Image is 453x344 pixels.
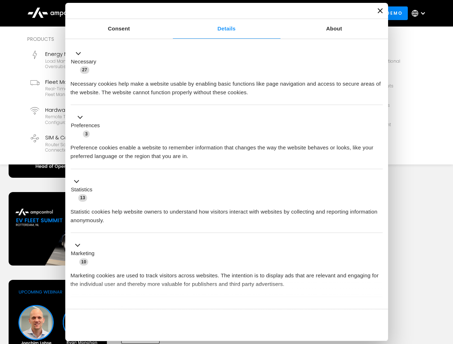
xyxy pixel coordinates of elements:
div: Energy Management [45,50,139,58]
button: Close banner [378,8,383,13]
a: Energy ManagementLoad management, cost optimization, oversubscription [27,47,142,72]
span: 27 [80,66,89,73]
div: Remote troubleshooting, charger logs, configurations, diagnostic files [45,114,139,125]
div: Load management, cost optimization, oversubscription [45,58,139,70]
span: 13 [78,194,88,201]
div: Marketing cookies are used to track visitors across websites. The intention is to display ads tha... [71,266,383,288]
a: Details [173,19,280,39]
div: Preference cookies enable a website to remember information that changes the way the website beha... [71,138,383,161]
div: Real-time GPS, SoC, efficiency monitoring, fleet management [45,86,139,97]
span: 10 [79,258,89,266]
label: Necessary [71,58,96,66]
span: 3 [83,130,90,138]
div: SIM & Connectivity [45,134,139,142]
button: Marketing (10) [71,241,99,266]
button: Okay [279,315,382,335]
div: Statistic cookies help website owners to understand how visitors interact with websites by collec... [71,202,383,225]
label: Preferences [71,121,100,130]
a: Fleet ManagementReal-time GPS, SoC, efficiency monitoring, fleet management [27,75,142,100]
div: Products [27,35,260,43]
label: Statistics [71,186,93,194]
button: Preferences (3) [71,113,104,138]
a: About [280,19,388,39]
a: SIM & ConnectivityRouter Solutions, SIM Cards, Secure Data Connection [27,131,142,156]
div: Fleet Management [45,78,139,86]
a: Hardware DiagnosticsRemote troubleshooting, charger logs, configurations, diagnostic files [27,103,142,128]
div: Router Solutions, SIM Cards, Secure Data Connection [45,142,139,153]
a: Consent [65,19,173,39]
label: Marketing [71,249,95,258]
div: Necessary cookies help make a website usable by enabling basic functions like page navigation and... [71,74,383,97]
button: Unclassified (2) [71,305,129,314]
span: 2 [118,306,125,313]
button: Statistics (13) [71,177,97,202]
div: Hardware Diagnostics [45,106,139,114]
button: Necessary (27) [71,49,101,74]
